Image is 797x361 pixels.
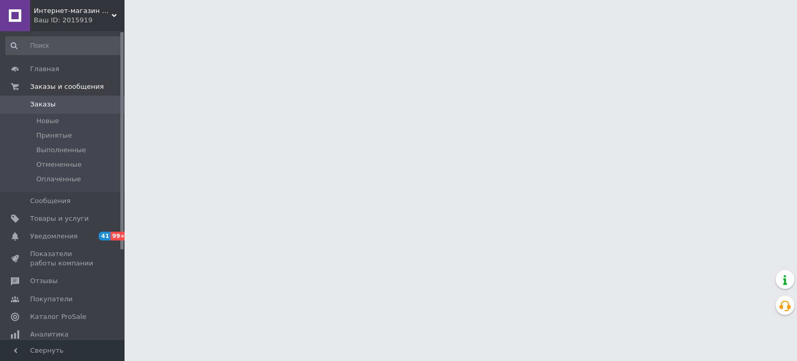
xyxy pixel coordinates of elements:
input: Поиск [5,36,122,55]
span: Главная [30,64,59,74]
span: Отзывы [30,276,58,286]
span: Аналитика [30,330,68,339]
span: Новые [36,116,59,126]
span: Выполненные [36,145,86,155]
span: Каталог ProSale [30,312,86,322]
span: Оплаченные [36,175,81,184]
span: Принятые [36,131,72,140]
span: Покупатели [30,295,73,304]
span: Отмененные [36,160,81,169]
span: Сообщения [30,196,71,206]
span: 99+ [111,232,128,240]
span: Заказы [30,100,56,109]
span: Интернет-магазин "GoodParts" [34,6,112,16]
span: Товары и услуги [30,214,89,223]
span: Показатели работы компании [30,249,96,268]
span: 41 [99,232,111,240]
div: Ваш ID: 2015919 [34,16,125,25]
span: Заказы и сообщения [30,82,104,91]
span: Уведомления [30,232,77,241]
